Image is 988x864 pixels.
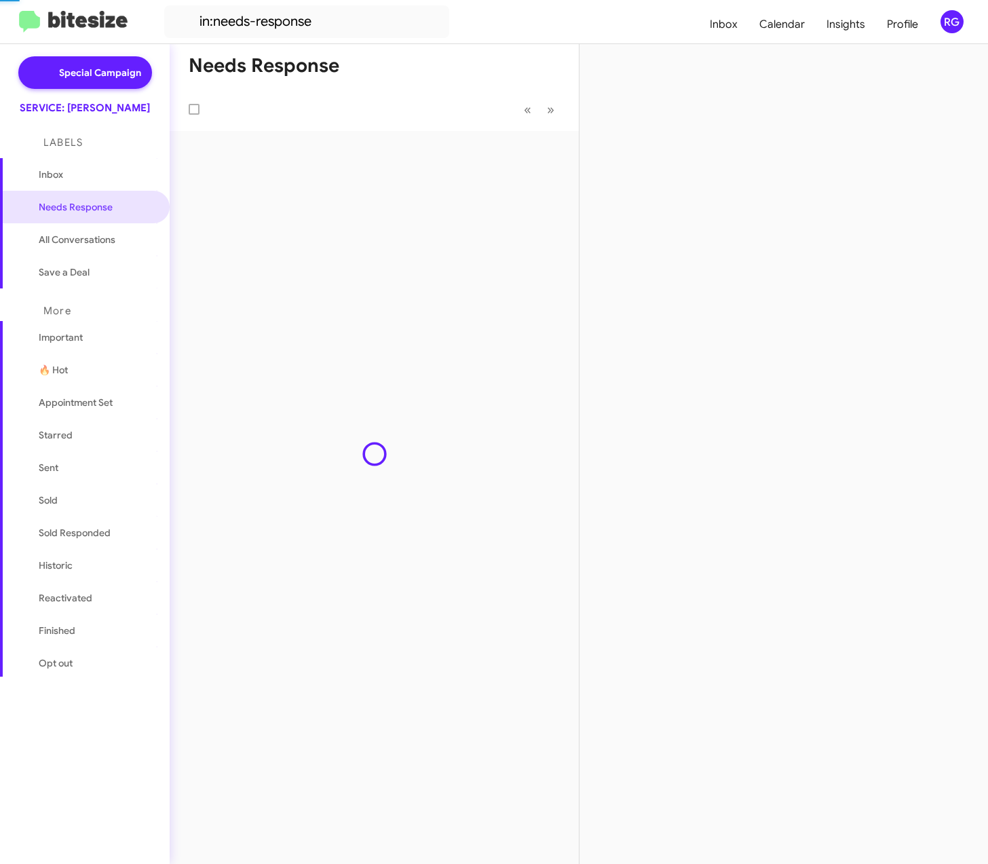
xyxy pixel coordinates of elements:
[39,656,73,670] span: Opt out
[940,10,964,33] div: RG
[39,461,58,474] span: Sent
[39,331,154,344] span: Important
[876,5,929,44] a: Profile
[547,101,554,118] span: »
[18,56,152,89] a: Special Campaign
[816,5,876,44] a: Insights
[39,396,113,409] span: Appointment Set
[516,96,539,124] button: Previous
[699,5,748,44] a: Inbox
[43,305,71,317] span: More
[39,526,111,540] span: Sold Responded
[20,101,150,115] div: SERVICE: [PERSON_NAME]
[39,233,115,246] span: All Conversations
[39,559,73,572] span: Historic
[539,96,563,124] button: Next
[39,624,75,637] span: Finished
[39,493,58,507] span: Sold
[39,363,68,377] span: 🔥 Hot
[189,55,339,77] h1: Needs Response
[164,5,449,38] input: Search
[524,101,531,118] span: «
[39,428,73,442] span: Starred
[39,591,92,605] span: Reactivated
[39,200,154,214] span: Needs Response
[39,265,90,279] span: Save a Deal
[748,5,816,44] a: Calendar
[516,96,563,124] nav: Page navigation example
[39,168,154,181] span: Inbox
[43,136,83,149] span: Labels
[59,66,141,79] span: Special Campaign
[929,10,973,33] button: RG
